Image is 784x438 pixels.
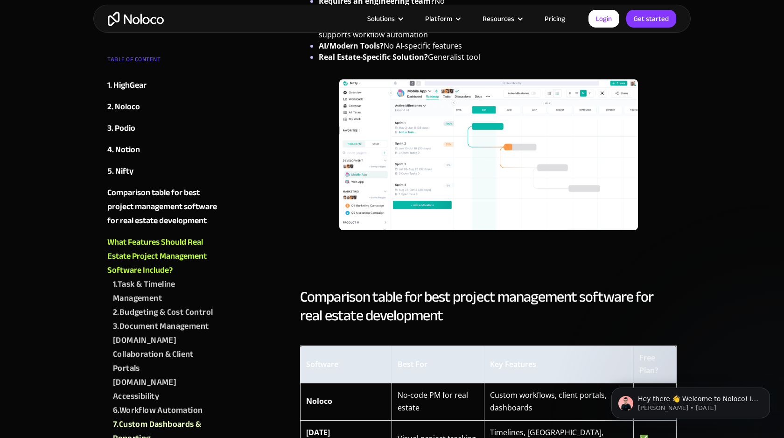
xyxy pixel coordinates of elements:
a: 1. HighGear [107,78,220,92]
div: 2.Budgeting & Cost Control [113,305,213,319]
div: 5. Nifty [107,164,133,178]
div: 6.Workflow Automation [113,403,203,417]
div: 1. HighGear [107,78,147,92]
div: 2. Noloco [107,100,140,114]
h2: Comparison table for best project management software for real estate development [300,288,677,325]
a: home [108,12,164,26]
a: Pricing [533,13,577,25]
div: 4. Notion [107,143,140,157]
div: Resources [471,13,533,25]
a: 2.Budgeting & Cost Control [113,305,220,319]
li: Generalist tool [319,51,677,63]
a: [DOMAIN_NAME] Collaboration & Client Portals [113,333,220,375]
a: Login [588,10,619,28]
a: 5. Nifty [107,164,220,178]
strong: Noloco [306,396,332,406]
td: No-code PM for real estate [392,383,484,420]
a: 3.Document Management [113,319,220,333]
th: Free Plan? [633,346,676,383]
div: 3. Podio [107,121,135,135]
a: [DOMAIN_NAME] Accessibility [113,375,220,403]
a: What Features Should Real Estate Project Management Software Include? [107,235,220,277]
img: Nifty™ | The Ultimate All-in-One Hub for Every Project [339,79,638,230]
li: No AI-specific features [319,40,677,51]
strong: AI/Modern Tools? [319,41,384,51]
div: Platform [413,13,471,25]
th: Best For [392,346,484,383]
a: 1.Task & Timeline Management [113,277,220,305]
th: Software [301,346,392,383]
p: ‍ [300,247,677,265]
th: Key Features [484,346,633,383]
a: 6.Workflow Automation [113,403,220,417]
td: Custom workflows, client portals, dashboards [484,383,633,420]
div: TABLE OF CONTENT [107,52,220,71]
div: Solutions [367,13,395,25]
a: Comparison table for best project management software for real estate development [107,186,220,228]
iframe: Intercom notifications message [597,368,784,433]
strong: Real Estate-Specific Solution? [319,52,428,62]
a: Get started [626,10,676,28]
div: Resources [483,13,514,25]
div: Platform [425,13,452,25]
div: 3.Document Management [113,319,209,333]
a: 2. Noloco [107,100,220,114]
a: 3. Podio [107,121,220,135]
a: 4. Notion [107,143,220,157]
div: Solutions [356,13,413,25]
